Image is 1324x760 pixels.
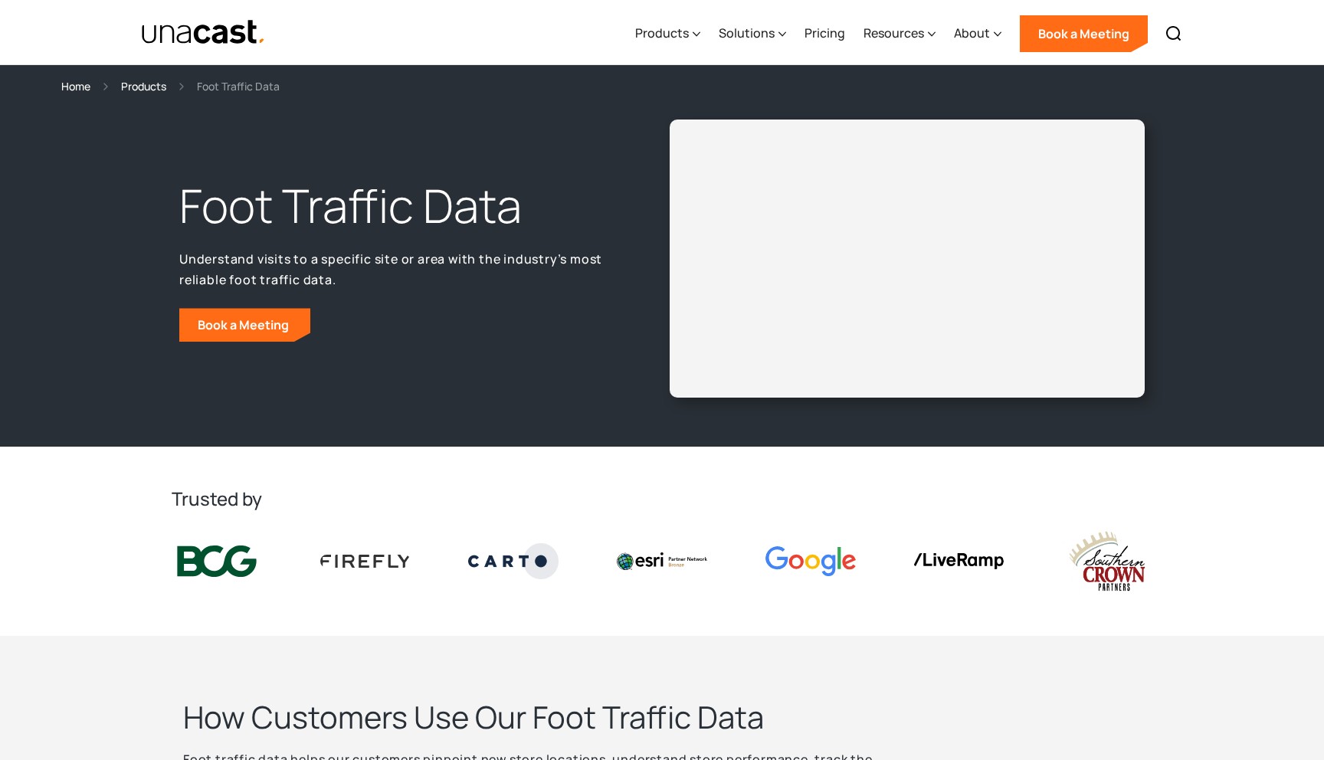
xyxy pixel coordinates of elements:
a: Home [61,77,90,95]
div: Solutions [719,24,775,42]
a: Book a Meeting [1020,15,1148,52]
div: Foot Traffic Data [197,77,280,95]
div: Products [635,24,689,42]
img: Esri logo [617,552,707,569]
img: Search icon [1165,25,1183,43]
img: Google logo [765,546,856,576]
div: About [954,2,1001,65]
div: Products [635,2,700,65]
img: Firefly Advertising logo [320,555,411,567]
img: Carto logo [468,543,559,578]
a: home [141,19,266,46]
h2: Trusted by [172,486,1152,511]
img: Unacast text logo [141,19,266,46]
h1: Foot Traffic Data [179,175,613,237]
div: Solutions [719,2,786,65]
div: About [954,24,990,42]
a: Pricing [805,2,845,65]
div: Resources [864,24,924,42]
h2: How Customers Use Our Foot Traffic Data [183,697,949,737]
iframe: Unacast - European Vaccines v2 [682,132,1132,385]
div: Resources [864,2,936,65]
img: southern crown logo [1062,529,1152,593]
a: Book a Meeting [179,308,310,342]
p: Understand visits to a specific site or area with the industry’s most reliable foot traffic data. [179,249,613,290]
img: liveramp logo [913,553,1004,569]
a: Products [121,77,166,95]
img: BCG logo [172,542,262,581]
